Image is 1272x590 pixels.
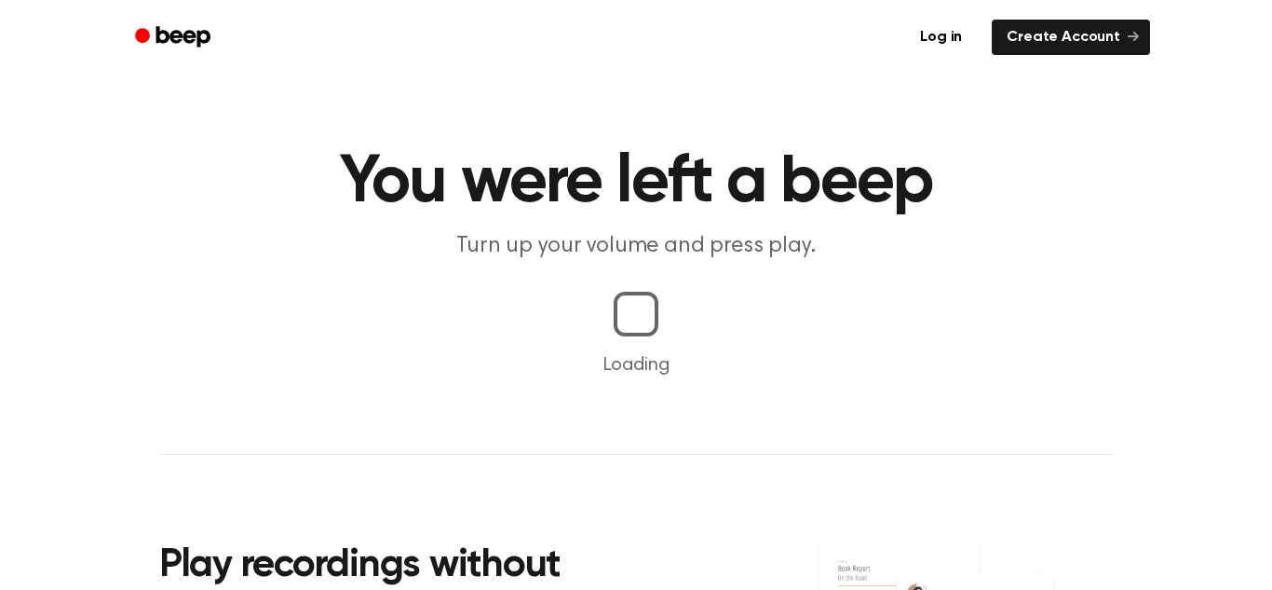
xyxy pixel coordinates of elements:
p: Loading [22,351,1250,379]
a: Beep [122,20,227,56]
h1: You were left a beep [159,149,1113,216]
a: Create Account [992,20,1150,55]
p: Turn up your volume and press play. [278,231,994,262]
a: Log in [901,16,981,59]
